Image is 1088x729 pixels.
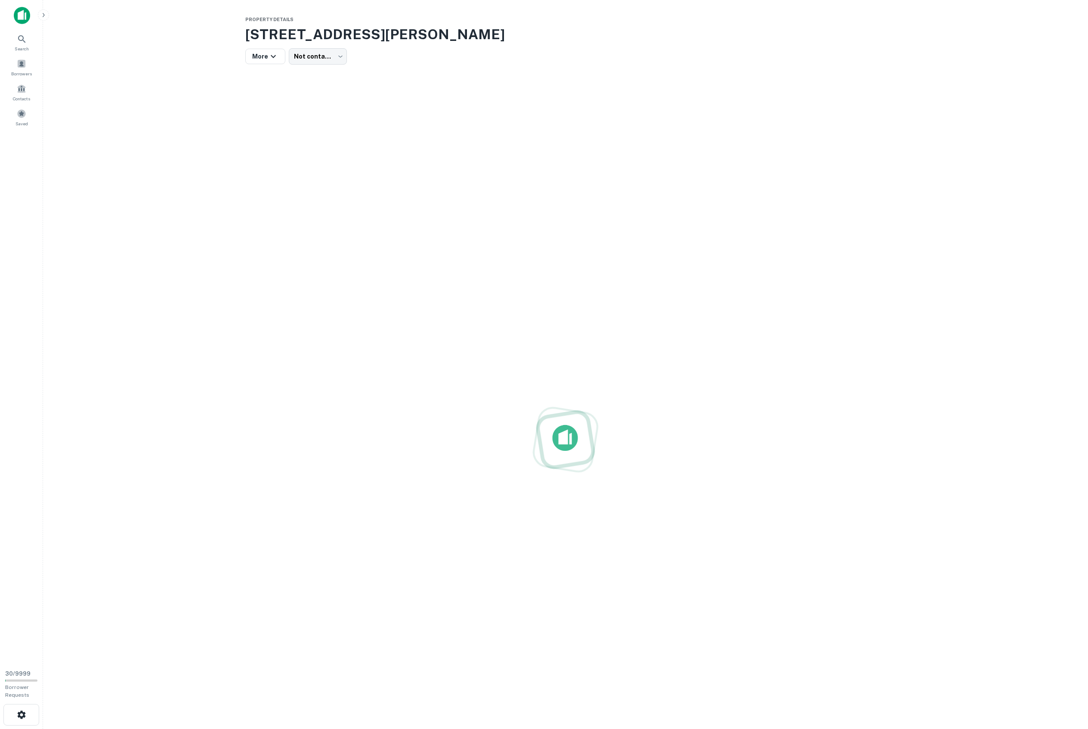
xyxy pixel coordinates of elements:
[289,48,347,65] div: Not contacted
[5,670,31,677] span: 30 / 9999
[245,24,886,45] h3: [STREET_ADDRESS][PERSON_NAME]
[15,45,29,52] span: Search
[245,49,285,64] button: More
[5,684,29,698] span: Borrower Requests
[11,70,32,77] span: Borrowers
[14,7,30,24] img: capitalize-icon.png
[3,105,40,129] a: Saved
[3,56,40,79] a: Borrowers
[245,17,294,22] span: Property Details
[3,31,40,54] a: Search
[3,81,40,104] a: Contacts
[13,95,30,102] span: Contacts
[15,120,28,127] span: Saved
